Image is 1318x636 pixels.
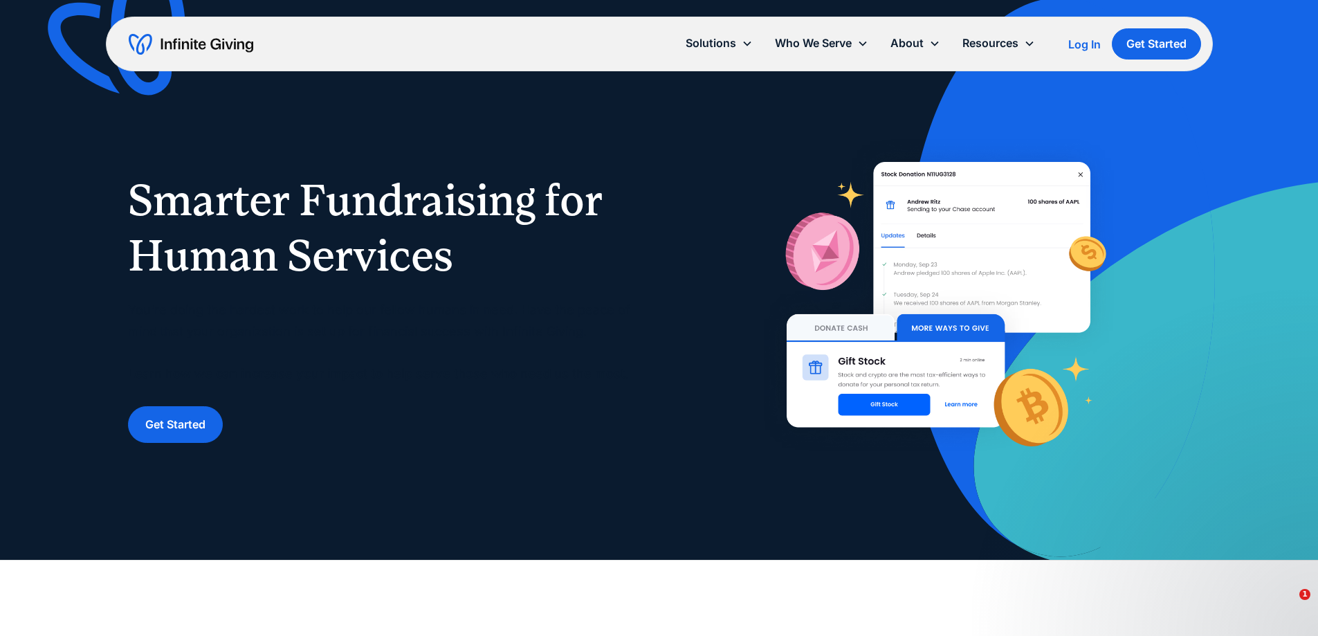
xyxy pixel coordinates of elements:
[1299,589,1310,600] span: 1
[1068,39,1101,50] div: Log In
[951,28,1046,58] div: Resources
[1271,589,1304,622] iframe: Intercom live chat
[128,300,632,384] p: You're doing the hardest work to help our fellow humans in need. Have the peace of mind that your...
[758,133,1119,482] img: nonprofit donation platform for faith-based organizations and ministries
[675,28,764,58] div: Solutions
[890,34,924,53] div: About
[128,366,629,381] strong: Learn how we can increase your impact to help serve those who need us the most.
[129,33,253,55] a: home
[128,406,223,443] a: Get Started
[962,34,1018,53] div: Resources
[775,34,852,53] div: Who We Serve
[128,172,632,283] h1: Smarter Fundraising for Human Services
[764,28,879,58] div: Who We Serve
[879,28,951,58] div: About
[1068,36,1101,53] a: Log In
[686,34,736,53] div: Solutions
[1112,28,1201,60] a: Get Started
